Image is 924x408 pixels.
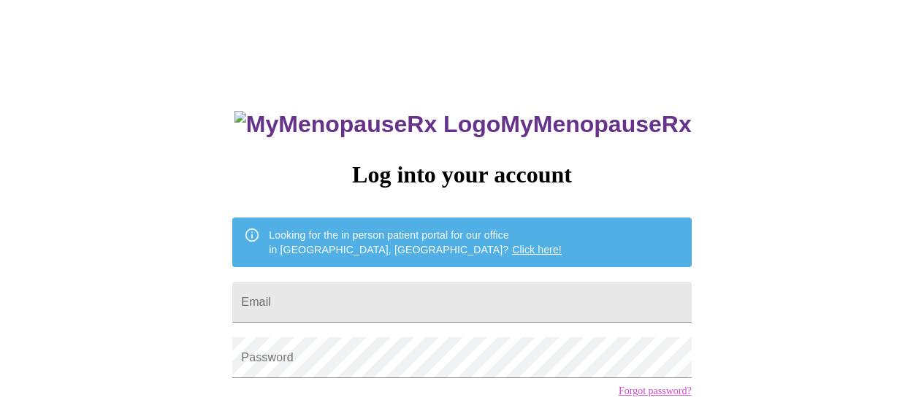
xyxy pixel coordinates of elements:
[512,244,562,255] a: Click here!
[234,111,692,138] h3: MyMenopauseRx
[619,385,692,397] a: Forgot password?
[269,222,562,263] div: Looking for the in person patient portal for our office in [GEOGRAPHIC_DATA], [GEOGRAPHIC_DATA]?
[232,161,691,188] h3: Log into your account
[234,111,500,138] img: MyMenopauseRx Logo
